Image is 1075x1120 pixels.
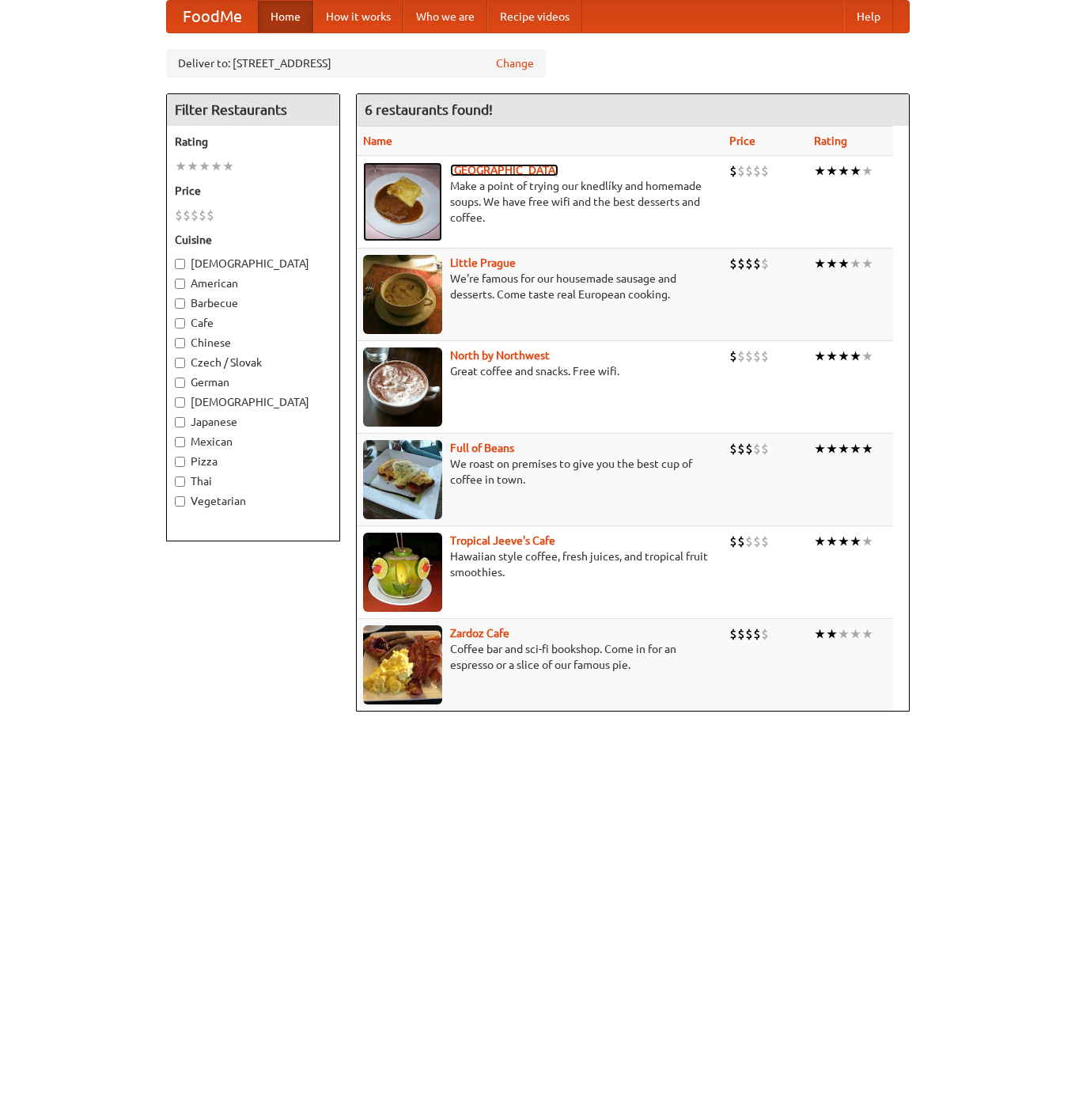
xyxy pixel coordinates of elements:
[729,533,737,550] li: $
[861,162,873,180] li: ★
[826,533,838,550] li: ★
[729,162,737,180] li: $
[838,625,850,643] li: ★
[175,473,331,489] label: Thai
[450,442,514,454] a: Full of Beans
[753,440,761,457] li: $
[175,355,331,370] label: Czech / Slovak
[814,347,826,365] li: ★
[175,207,183,224] li: $
[175,338,185,348] input: Chinese
[183,207,191,224] li: $
[363,271,717,302] p: We're famous for our housemade sausage and desserts. Come taste real European cooking.
[487,1,582,32] a: Recipe videos
[861,440,873,457] li: ★
[175,295,331,311] label: Barbecue
[175,232,331,248] h5: Cuisine
[167,1,258,32] a: FoodMe
[761,625,769,643] li: $
[745,440,753,457] li: $
[753,347,761,365] li: $
[175,434,331,450] label: Mexican
[175,496,185,507] input: Vegetarian
[737,625,745,643] li: $
[814,440,826,457] li: ★
[175,437,185,447] input: Mexican
[737,255,745,272] li: $
[850,162,861,180] li: ★
[175,454,331,469] label: Pizza
[175,378,185,388] input: German
[850,440,861,457] li: ★
[175,275,331,291] label: American
[850,625,861,643] li: ★
[745,347,753,365] li: $
[175,394,331,410] label: [DEMOGRAPHIC_DATA]
[450,534,555,547] b: Tropical Jeeve's Cafe
[403,1,487,32] a: Who we are
[175,256,331,271] label: [DEMOGRAPHIC_DATA]
[175,279,185,289] input: American
[175,183,331,199] h5: Price
[175,493,331,509] label: Vegetarian
[210,158,222,175] li: ★
[363,440,442,519] img: beans.jpg
[753,162,761,180] li: $
[761,255,769,272] li: $
[761,440,769,457] li: $
[450,164,558,177] a: [GEOGRAPHIC_DATA]
[363,162,442,241] img: czechpoint.jpg
[496,55,534,71] a: Change
[175,476,185,487] input: Thai
[199,158,210,175] li: ★
[175,298,185,309] input: Barbecue
[838,440,850,457] li: ★
[826,347,838,365] li: ★
[187,158,199,175] li: ★
[363,625,442,704] img: zardoz.jpg
[450,256,516,269] a: Little Prague
[175,318,185,328] input: Cafe
[313,1,403,32] a: How it works
[206,207,214,224] li: $
[753,255,761,272] li: $
[737,440,745,457] li: $
[365,102,493,117] ng-pluralize: 6 restaurants found!
[745,255,753,272] li: $
[850,347,861,365] li: ★
[175,134,331,150] h5: Rating
[363,178,717,226] p: Make a point of trying our knedlíky and homemade soups. We have free wifi and the best desserts a...
[175,335,331,351] label: Chinese
[838,347,850,365] li: ★
[729,347,737,365] li: $
[167,94,339,126] h4: Filter Restaurants
[737,533,745,550] li: $
[814,625,826,643] li: ★
[729,440,737,457] li: $
[814,533,826,550] li: ★
[737,347,745,365] li: $
[826,440,838,457] li: ★
[838,255,850,272] li: ★
[175,315,331,331] label: Cafe
[761,347,769,365] li: $
[861,533,873,550] li: ★
[175,259,185,269] input: [DEMOGRAPHIC_DATA]
[450,349,550,362] a: North by Northwest
[826,625,838,643] li: ★
[761,162,769,180] li: $
[175,158,187,175] li: ★
[450,627,509,640] b: Zardoz Cafe
[814,162,826,180] li: ★
[826,162,838,180] li: ★
[861,255,873,272] li: ★
[175,397,185,408] input: [DEMOGRAPHIC_DATA]
[222,158,234,175] li: ★
[166,49,546,78] div: Deliver to: [STREET_ADDRESS]
[729,625,737,643] li: $
[838,533,850,550] li: ★
[745,162,753,180] li: $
